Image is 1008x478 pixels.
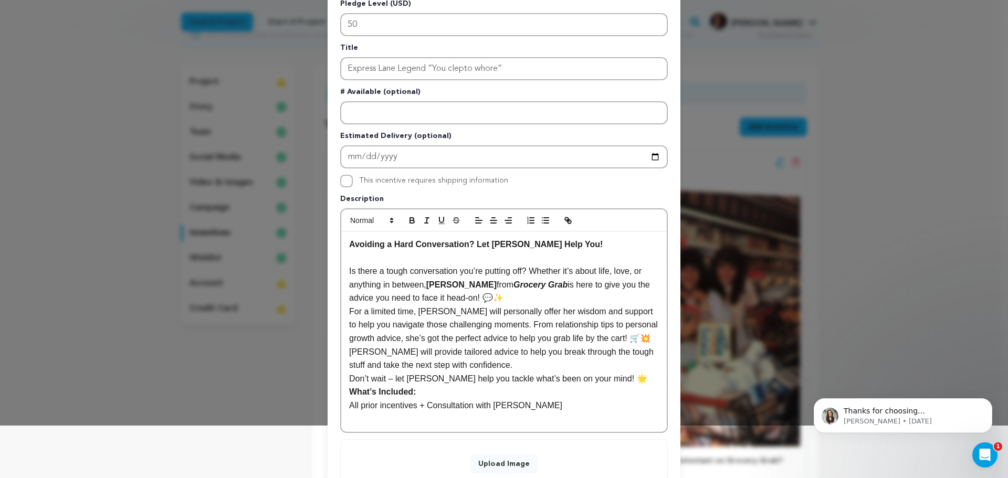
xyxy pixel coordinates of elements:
button: Upload Image [470,454,538,473]
input: Enter title [340,57,668,80]
p: Is there a tough conversation you’re putting off? Whether it’s about life, love, or anything in b... [349,264,659,305]
strong: [PERSON_NAME] [426,280,497,289]
p: All prior incentives + Consultation with [PERSON_NAME] [349,399,659,412]
p: For a limited time, [PERSON_NAME] will personally offer her wisdom and support to help you naviga... [349,305,659,345]
input: Enter level [340,13,668,36]
input: Enter number available [340,101,668,124]
p: [PERSON_NAME] will provide tailored advice to help you break through the tough stuff and take the... [349,345,659,372]
span: 1 [994,442,1002,451]
strong: Avoiding a Hard Conversation? Let [PERSON_NAME] Help You! [349,240,603,249]
p: Description [340,194,668,208]
p: Estimated Delivery (optional) [340,131,668,145]
input: Enter Estimated Delivery [340,145,668,168]
p: # Available (optional) [340,87,668,101]
p: Title [340,43,668,57]
p: Don’t wait – let [PERSON_NAME] help you tackle what’s been on your mind! 🌟 [349,372,659,386]
iframe: Intercom notifications message [798,376,1008,450]
iframe: Intercom live chat [972,442,997,468]
label: This incentive requires shipping information [359,177,508,184]
em: Grocery Grab [513,280,568,289]
strong: What’s Included: [349,387,416,396]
